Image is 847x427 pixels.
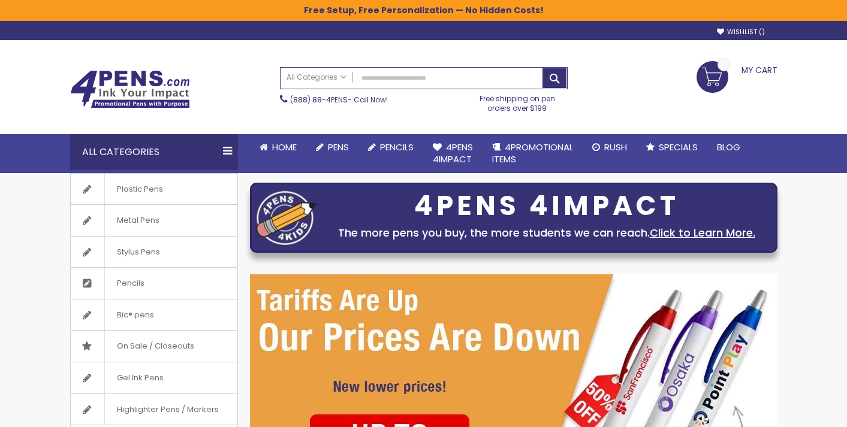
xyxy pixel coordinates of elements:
a: Gel Ink Pens [71,362,237,393]
a: Metal Pens [71,205,237,236]
span: Pens [328,141,349,153]
a: Bic® pens [71,299,237,331]
a: Pencils [358,134,423,160]
a: Highlighter Pens / Markers [71,394,237,425]
span: All Categories [287,72,346,82]
span: Pencils [104,268,156,299]
span: Highlighter Pens / Markers [104,394,231,425]
span: Gel Ink Pens [104,362,176,393]
div: The more pens you buy, the more students we can reach. [322,225,771,241]
span: 4Pens 4impact [433,141,473,165]
span: Home [272,141,297,153]
a: (888) 88-4PENS [290,95,348,105]
a: All Categories [281,68,352,87]
a: Plastic Pens [71,174,237,205]
img: 4Pens Custom Pens and Promotional Products [70,70,190,108]
span: On Sale / Closeouts [104,331,206,362]
a: 4PROMOTIONALITEMS [483,134,583,173]
img: four_pen_logo.png [257,190,317,245]
span: 4PROMOTIONAL ITEMS [492,141,573,165]
span: Blog [717,141,740,153]
span: Stylus Pens [104,237,172,268]
a: Click to Learn More. [650,225,755,240]
span: Pencils [380,141,414,153]
a: Home [250,134,306,160]
span: - Call Now! [290,95,388,105]
a: Specials [637,134,707,160]
span: Metal Pens [104,205,171,236]
div: 4PENS 4IMPACT [322,193,771,219]
a: Pens [306,134,358,160]
a: Rush [583,134,637,160]
a: Blog [707,134,750,160]
span: Rush [604,141,627,153]
a: On Sale / Closeouts [71,331,237,362]
a: Wishlist [717,28,765,37]
a: 4Pens4impact [423,134,483,173]
span: Specials [659,141,698,153]
a: Pencils [71,268,237,299]
span: Bic® pens [104,299,166,331]
span: Plastic Pens [104,174,175,205]
div: Free shipping on pen orders over $199 [467,89,568,113]
div: All Categories [70,134,238,170]
a: Stylus Pens [71,237,237,268]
